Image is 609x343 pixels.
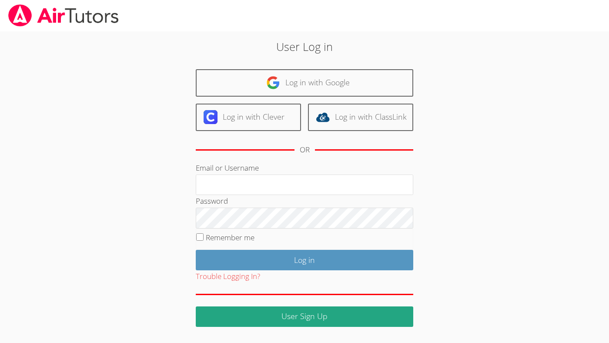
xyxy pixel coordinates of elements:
[196,196,228,206] label: Password
[196,163,259,173] label: Email or Username
[196,306,413,327] a: User Sign Up
[196,250,413,270] input: Log in
[266,76,280,90] img: google-logo-50288ca7cdecda66e5e0955fdab243c47b7ad437acaf1139b6f446037453330a.svg
[204,110,217,124] img: clever-logo-6eab21bc6e7a338710f1a6ff85c0baf02591cd810cc4098c63d3a4b26e2feb20.svg
[196,270,260,283] button: Trouble Logging In?
[196,104,301,131] a: Log in with Clever
[196,69,413,97] a: Log in with Google
[7,4,120,27] img: airtutors_banner-c4298cdbf04f3fff15de1276eac7730deb9818008684d7c2e4769d2f7ddbe033.png
[308,104,413,131] a: Log in with ClassLink
[316,110,330,124] img: classlink-logo-d6bb404cc1216ec64c9a2012d9dc4662098be43eaf13dc465df04b49fa7ab582.svg
[140,38,469,55] h2: User Log in
[206,232,254,242] label: Remember me
[300,144,310,156] div: OR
